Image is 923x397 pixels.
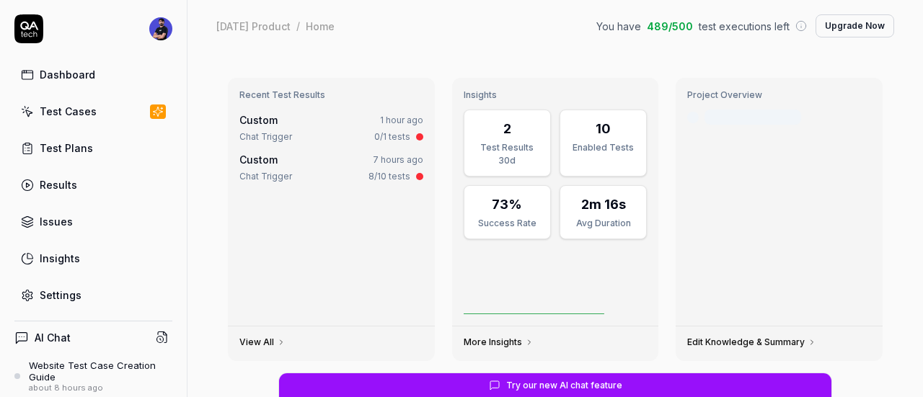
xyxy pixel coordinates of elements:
[306,19,335,33] div: Home
[492,195,522,214] div: 73%
[374,130,410,143] div: 0/1 tests
[40,140,93,156] div: Test Plans
[40,214,73,229] div: Issues
[14,171,172,199] a: Results
[29,360,172,383] div: Website Test Case Creation Guide
[380,115,423,125] time: 1 hour ago
[40,251,80,266] div: Insights
[40,287,81,303] div: Settings
[699,19,790,34] span: test executions left
[14,97,172,125] a: Test Cases
[14,244,172,272] a: Insights
[705,110,801,125] div: Last crawled [DATE]
[569,141,637,154] div: Enabled Tests
[581,195,626,214] div: 2m 16s
[464,89,648,101] h3: Insights
[506,379,622,392] span: Try our new AI chat feature
[816,14,894,37] button: Upgrade Now
[29,383,172,393] div: about 8 hours ago
[149,17,172,40] img: f94d135f-55d3-432e-9c6b-a086576d5903.jpg
[239,336,286,348] a: View All
[237,110,426,146] a: Custom1 hour agoChat Trigger0/1 tests
[14,360,172,393] a: Website Test Case Creation Guideabout 8 hours ago
[687,89,871,101] h3: Project Overview
[237,149,426,186] a: Custom7 hours agoChat Trigger8/10 tests
[239,130,292,143] div: Chat Trigger
[216,19,291,33] div: [DATE] Product
[239,170,292,183] div: Chat Trigger
[373,154,423,165] time: 7 hours ago
[239,153,278,166] span: Custom
[40,104,97,119] div: Test Cases
[35,330,71,345] h4: AI Chat
[14,208,172,236] a: Issues
[40,67,95,82] div: Dashboard
[596,19,641,34] span: You have
[296,19,300,33] div: /
[596,119,611,138] div: 10
[239,114,278,126] span: Custom
[239,89,423,101] h3: Recent Test Results
[473,141,542,167] div: Test Results 30d
[14,61,172,89] a: Dashboard
[464,336,534,348] a: More Insights
[503,119,511,138] div: 2
[647,19,693,34] span: 489 / 500
[368,170,410,183] div: 8/10 tests
[14,281,172,309] a: Settings
[14,134,172,162] a: Test Plans
[569,217,637,230] div: Avg Duration
[473,217,542,230] div: Success Rate
[40,177,77,192] div: Results
[687,336,816,348] a: Edit Knowledge & Summary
